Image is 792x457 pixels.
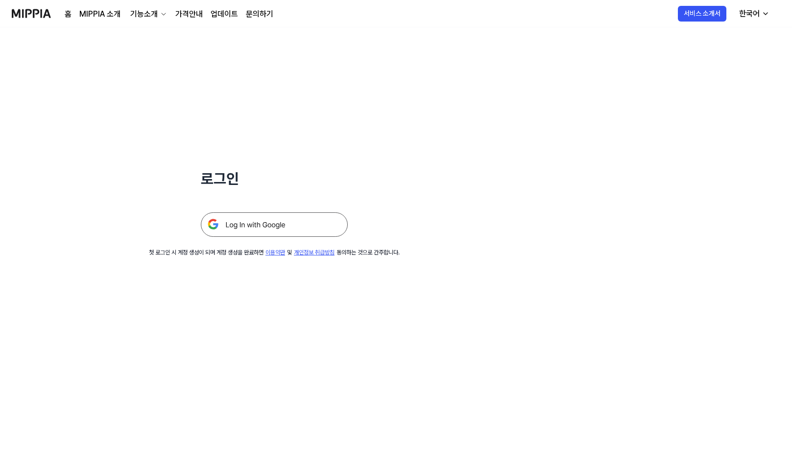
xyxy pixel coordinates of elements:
div: 한국어 [737,8,762,20]
button: 기능소개 [128,8,168,20]
a: 홈 [65,8,72,20]
a: 가격안내 [175,8,203,20]
div: 첫 로그인 시 계정 생성이 되며 계정 생성을 완료하면 및 동의하는 것으로 간주합니다. [149,249,400,257]
a: 업데이트 [211,8,238,20]
button: 한국어 [731,4,775,23]
a: 이용약관 [265,249,285,256]
button: 서비스 소개서 [678,6,726,22]
h1: 로그인 [201,168,348,189]
a: MIPPIA 소개 [79,8,120,20]
a: 개인정보 취급방침 [294,249,335,256]
a: 문의하기 [246,8,273,20]
div: 기능소개 [128,8,160,20]
img: 구글 로그인 버튼 [201,212,348,237]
